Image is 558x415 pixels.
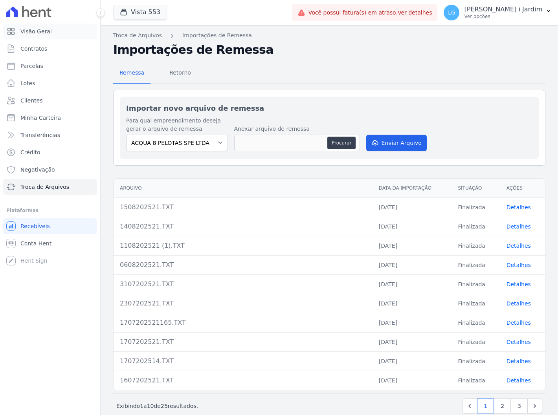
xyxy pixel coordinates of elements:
a: Detalhes [507,281,531,287]
a: Detalhes [507,339,531,345]
h2: Importar novo arquivo de remessa [126,103,532,113]
a: Detalhes [507,204,531,210]
a: Conta Hent [3,236,97,251]
div: 1508202521.TXT [120,203,366,212]
td: Finalizada [452,274,500,294]
td: Finalizada [452,313,500,332]
td: Finalizada [452,351,500,371]
div: 3107202521.TXT [120,280,366,289]
a: 1 [477,399,494,413]
span: Clientes [20,97,42,104]
a: Detalhes [507,243,531,249]
span: Conta Hent [20,239,51,247]
td: [DATE] [373,217,452,236]
a: Negativação [3,162,97,177]
div: 0608202521.TXT [120,260,366,270]
div: 1707202521165.TXT [120,318,366,327]
div: 1408202521.TXT [120,222,366,231]
span: Troca de Arquivos [20,183,69,191]
span: Minha Carteira [20,114,61,122]
a: Contratos [3,41,97,57]
td: Finalizada [452,197,500,217]
td: [DATE] [373,255,452,274]
a: Detalhes [507,300,531,307]
td: [DATE] [373,332,452,351]
button: Vista 553 [113,5,167,20]
a: Crédito [3,144,97,160]
div: 1707202514.TXT [120,356,366,366]
button: Enviar Arquivo [366,135,427,151]
a: Retorno [163,63,197,84]
span: Contratos [20,45,47,53]
a: 3 [511,399,528,413]
td: [DATE] [373,274,452,294]
h2: Importações de Remessa [113,43,545,57]
span: Recebíveis [20,222,50,230]
th: Ações [500,179,545,198]
span: Negativação [20,166,55,174]
div: Plataformas [6,206,94,215]
div: 1707202521.TXT [120,337,366,347]
th: Arquivo [114,179,373,198]
label: Anexar arquivo de remessa [234,125,360,133]
div: 1108202521 (1).TXT [120,241,366,250]
a: Detalhes [507,377,531,384]
a: Troca de Arquivos [3,179,97,195]
div: 1607202521.TXT [120,376,366,385]
td: [DATE] [373,197,452,217]
span: 1 [140,403,143,409]
th: Data da Importação [373,179,452,198]
p: [PERSON_NAME] i Jardim [464,5,542,13]
span: Você possui fatura(s) em atraso. [308,9,432,17]
nav: Breadcrumb [113,31,545,40]
span: 25 [161,403,168,409]
td: Finalizada [452,236,500,255]
a: Minha Carteira [3,110,97,126]
a: Detalhes [507,262,531,268]
td: Finalizada [452,371,500,390]
span: Crédito [20,148,40,156]
th: Situação [452,179,500,198]
span: Parcelas [20,62,43,70]
span: 10 [147,403,154,409]
a: Previous [462,399,477,413]
button: Procurar [327,137,356,149]
td: [DATE] [373,236,452,255]
span: Lotes [20,79,35,87]
a: Parcelas [3,58,97,74]
p: Ver opções [464,13,542,20]
a: Remessa [113,63,151,84]
a: 2 [494,399,511,413]
span: Transferências [20,131,60,139]
td: Finalizada [452,255,500,274]
td: [DATE] [373,294,452,313]
span: LG [448,10,455,15]
span: Remessa [115,65,149,80]
a: Importações de Remessa [182,31,252,40]
a: Detalhes [507,320,531,326]
p: Exibindo a de resultados. [116,402,198,410]
a: Troca de Arquivos [113,31,162,40]
a: Next [527,399,542,413]
a: Visão Geral [3,24,97,39]
td: Finalizada [452,294,500,313]
a: Clientes [3,93,97,108]
label: Para qual empreendimento deseja gerar o arquivo de remessa [126,117,228,133]
a: Recebíveis [3,218,97,234]
div: 2307202521.TXT [120,299,366,308]
span: Visão Geral [20,27,52,35]
a: Detalhes [507,358,531,364]
a: Ver detalhes [398,9,432,16]
td: [DATE] [373,351,452,371]
button: LG [PERSON_NAME] i Jardim Ver opções [437,2,558,24]
a: Detalhes [507,223,531,230]
td: [DATE] [373,313,452,332]
td: Finalizada [452,332,500,351]
a: Lotes [3,75,97,91]
a: Transferências [3,127,97,143]
td: [DATE] [373,371,452,390]
td: Finalizada [452,217,500,236]
span: Retorno [165,65,196,80]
